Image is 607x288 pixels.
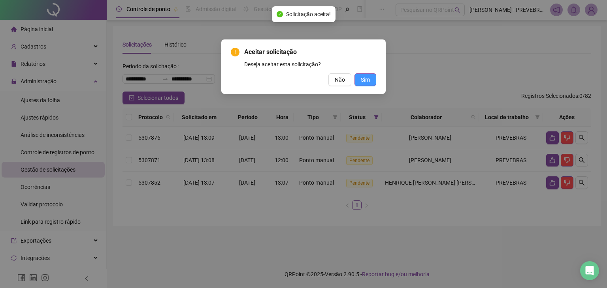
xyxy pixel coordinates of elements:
[580,261,599,280] div: Open Intercom Messenger
[328,73,351,86] button: Não
[286,10,331,19] span: Solicitação aceita!
[231,48,239,56] span: exclamation-circle
[277,11,283,17] span: check-circle
[244,47,376,57] span: Aceitar solicitação
[335,75,345,84] span: Não
[354,73,376,86] button: Sim
[244,60,376,69] div: Deseja aceitar esta solicitação?
[361,75,370,84] span: Sim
